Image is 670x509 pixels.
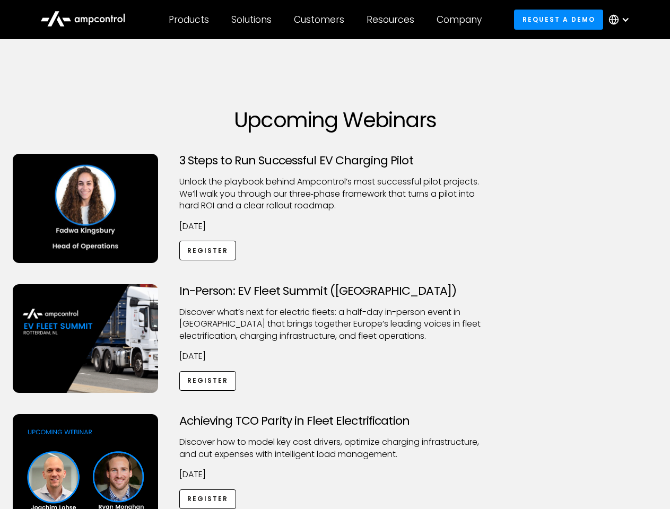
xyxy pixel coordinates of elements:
div: Resources [367,14,414,25]
p: [DATE] [179,469,491,480]
div: Products [169,14,209,25]
h3: In-Person: EV Fleet Summit ([GEOGRAPHIC_DATA]) [179,284,491,298]
a: Request a demo [514,10,603,29]
p: [DATE] [179,221,491,232]
h1: Upcoming Webinars [13,107,658,133]
div: Customers [294,14,344,25]
h3: 3 Steps to Run Successful EV Charging Pilot [179,154,491,168]
div: Solutions [231,14,272,25]
h3: Achieving TCO Parity in Fleet Electrification [179,414,491,428]
p: ​Discover what’s next for electric fleets: a half-day in-person event in [GEOGRAPHIC_DATA] that b... [179,306,491,342]
div: Company [437,14,482,25]
p: Unlock the playbook behind Ampcontrol’s most successful pilot projects. We’ll walk you through ou... [179,176,491,212]
a: Register [179,489,237,509]
a: Register [179,241,237,260]
a: Register [179,371,237,391]
p: [DATE] [179,350,491,362]
p: Discover how to model key cost drivers, optimize charging infrastructure, and cut expenses with i... [179,436,491,460]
